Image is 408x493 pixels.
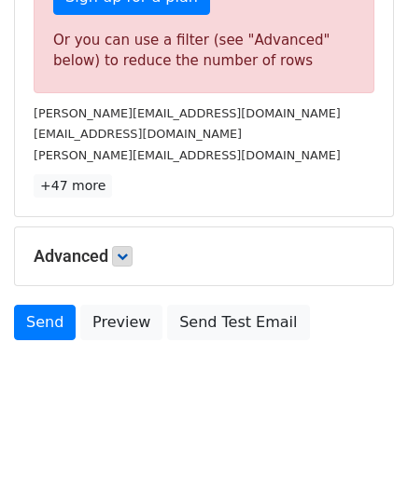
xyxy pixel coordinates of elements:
[80,305,162,340] a: Preview
[34,148,341,162] small: [PERSON_NAME][EMAIL_ADDRESS][DOMAIN_NAME]
[14,305,76,340] a: Send
[315,404,408,493] iframe: Chat Widget
[34,246,374,267] h5: Advanced
[34,106,341,120] small: [PERSON_NAME][EMAIL_ADDRESS][DOMAIN_NAME]
[34,127,242,141] small: [EMAIL_ADDRESS][DOMAIN_NAME]
[34,174,112,198] a: +47 more
[53,30,355,72] div: Or you can use a filter (see "Advanced" below) to reduce the number of rows
[167,305,309,340] a: Send Test Email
